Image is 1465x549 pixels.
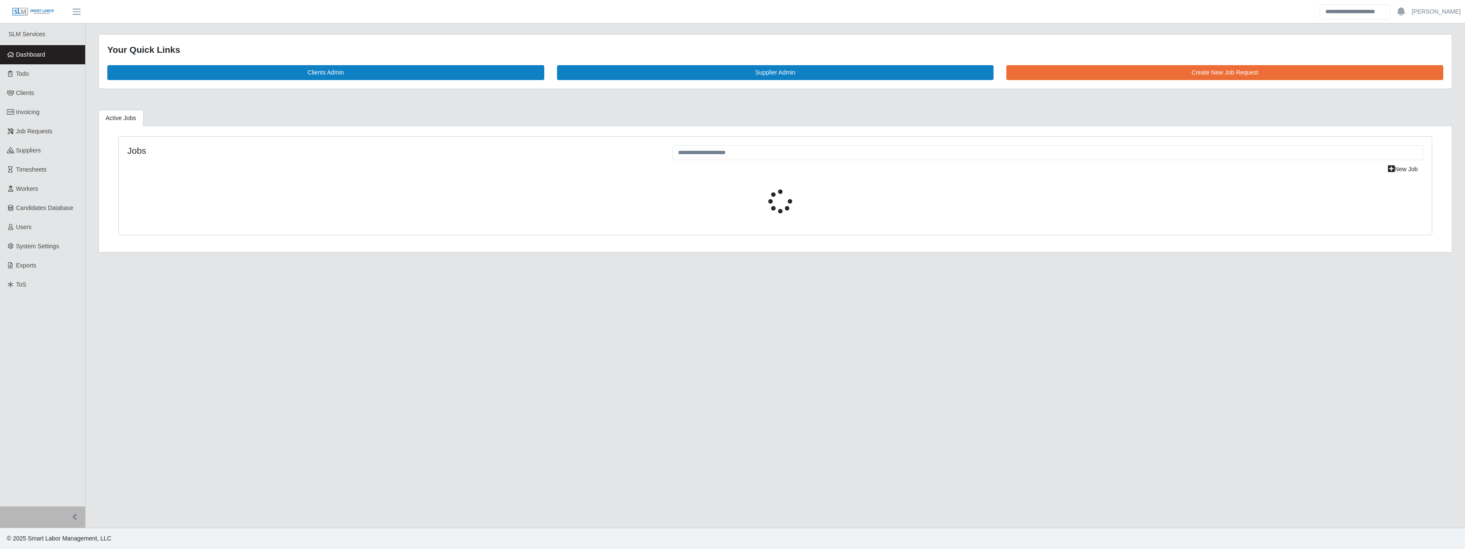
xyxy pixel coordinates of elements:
[127,145,660,156] h4: Jobs
[16,262,36,269] span: Exports
[16,185,38,192] span: Workers
[16,109,40,115] span: Invoicing
[16,224,32,230] span: Users
[7,535,111,542] span: © 2025 Smart Labor Management, LLC
[16,128,53,135] span: Job Requests
[16,243,59,250] span: System Settings
[16,281,26,288] span: ToS
[557,65,994,80] a: Supplier Admin
[98,110,144,126] a: Active Jobs
[1320,4,1390,19] input: Search
[1382,162,1423,177] a: New Job
[9,31,45,37] span: SLM Services
[16,147,41,154] span: Suppliers
[16,51,46,58] span: Dashboard
[16,166,47,173] span: Timesheets
[16,70,29,77] span: Todo
[1006,65,1443,80] a: Create New Job Request
[1412,7,1461,16] a: [PERSON_NAME]
[16,89,34,96] span: Clients
[107,43,1443,57] div: Your Quick Links
[16,204,74,211] span: Candidates Database
[107,65,544,80] a: Clients Admin
[12,7,55,17] img: SLM Logo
